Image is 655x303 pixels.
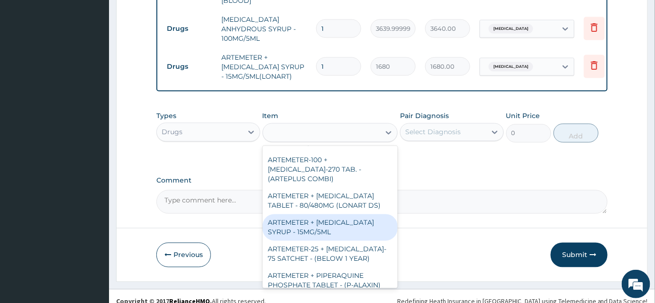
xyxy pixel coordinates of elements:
div: ARTEMETER-100 + [MEDICAL_DATA]-270 TAB. - (ARTEPLUS COMBI) [263,152,398,188]
button: Add [554,124,599,143]
div: ARTEMETER + [MEDICAL_DATA] SYRUP - 15MG/5ML [263,214,398,241]
span: We're online! [55,91,131,187]
div: Select Diagnosis [405,128,461,137]
div: Minimize live chat window [155,5,178,28]
button: Previous [156,243,211,267]
td: Drugs [162,58,217,75]
textarea: Type your message and hit 'Enter' [5,202,181,235]
td: Drugs [162,20,217,37]
label: Types [156,112,176,120]
span: [MEDICAL_DATA] [489,62,533,72]
button: Submit [551,243,608,267]
label: Item [263,111,279,121]
div: ARTEMETER + PIPERAQUINE PHOSPHATE TABLET - (P-ALAXIN) [263,267,398,294]
div: Chat with us now [49,53,159,65]
label: Unit Price [506,111,540,121]
td: [MEDICAL_DATA] ANHYDROUS SYRUP - 100MG/5ML [217,10,311,48]
label: Pair Diagnosis [400,111,449,121]
label: Comment [156,177,608,185]
span: [MEDICAL_DATA] [489,24,533,34]
div: ARTEMETER + [MEDICAL_DATA] TABLET - 80/480MG (LONART DS) [263,188,398,214]
td: ARTEMETER + [MEDICAL_DATA] SYRUP - 15MG/5ML(LONART) [217,48,311,86]
img: d_794563401_company_1708531726252_794563401 [18,47,38,71]
div: Drugs [162,128,182,137]
div: ARTEMETER-25 + [MEDICAL_DATA]- 75 SATCHET - (BELOW 1 YEAR) [263,241,398,267]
